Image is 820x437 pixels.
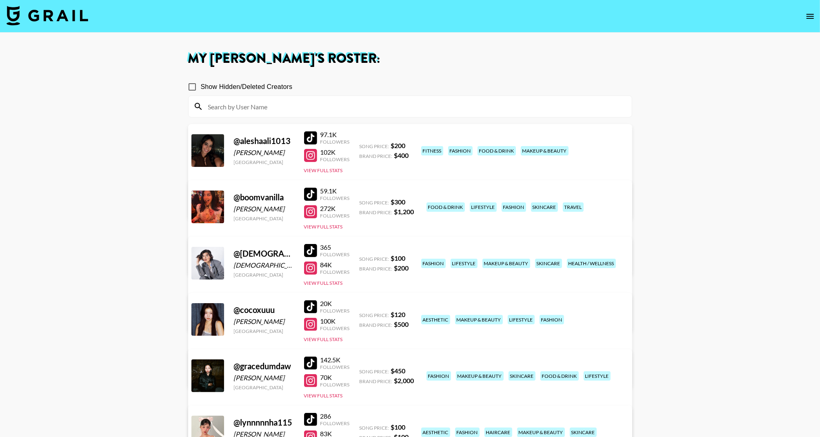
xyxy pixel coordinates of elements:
div: Followers [320,269,350,275]
span: Song Price: [360,312,389,318]
div: [PERSON_NAME] [234,374,294,382]
strong: $ 450 [391,367,406,375]
div: 102K [320,148,350,156]
div: makeup & beauty [455,315,503,324]
div: Followers [320,308,350,314]
div: 272K [320,204,350,213]
div: lifestyle [451,259,478,268]
div: haircare [484,428,512,437]
div: food & drink [540,371,579,381]
div: [GEOGRAPHIC_DATA] [234,215,294,222]
div: [GEOGRAPHIC_DATA] [234,272,294,278]
input: Search by User Name [203,100,627,113]
div: fashion [455,428,480,437]
span: Song Price: [360,368,389,375]
span: Song Price: [360,256,389,262]
div: [PERSON_NAME] [234,205,294,213]
div: Followers [320,364,350,370]
div: food & drink [427,202,465,212]
div: @ [DEMOGRAPHIC_DATA] [234,248,294,259]
div: skincare [531,202,558,212]
div: 365 [320,243,350,251]
div: Followers [320,325,350,331]
strong: $ 300 [391,198,406,206]
div: Followers [320,195,350,201]
div: Followers [320,213,350,219]
span: Song Price: [360,200,389,206]
strong: $ 500 [394,320,409,328]
div: makeup & beauty [517,428,565,437]
span: Song Price: [360,425,389,431]
div: fashion [427,371,451,381]
div: 100K [320,317,350,325]
span: Brand Price: [360,266,393,272]
div: [GEOGRAPHIC_DATA] [234,384,294,390]
div: @ lynnnnnha115 [234,417,294,428]
div: [GEOGRAPHIC_DATA] [234,328,294,334]
div: @ cocoxuuu [234,305,294,315]
div: skincare [535,259,562,268]
div: fashion [502,202,526,212]
div: makeup & beauty [456,371,504,381]
button: View Full Stats [304,167,343,173]
strong: $ 100 [391,254,406,262]
div: skincare [509,371,536,381]
strong: $ 100 [391,423,406,431]
div: makeup & beauty [521,146,569,155]
div: lifestyle [508,315,535,324]
div: skincare [570,428,597,437]
div: makeup & beauty [482,259,530,268]
span: Brand Price: [360,322,393,328]
div: fitness [421,146,443,155]
button: open drawer [802,8,818,24]
div: @ gracedumdaw [234,361,294,371]
span: Brand Price: [360,378,393,384]
div: 97.1K [320,131,350,139]
div: fashion [540,315,564,324]
div: 59.1K [320,187,350,195]
div: aesthetic [421,428,450,437]
div: [PERSON_NAME] [234,317,294,326]
strong: $ 2,000 [394,377,414,384]
div: [GEOGRAPHIC_DATA] [234,159,294,165]
strong: $ 1,200 [394,208,414,215]
div: Followers [320,156,350,162]
div: fashion [421,259,446,268]
img: Grail Talent [7,6,88,25]
div: Followers [320,251,350,257]
span: Show Hidden/Deleted Creators [201,82,293,92]
strong: $ 120 [391,311,406,318]
div: lifestyle [584,371,611,381]
div: @ boomvanilla [234,192,294,202]
div: health / wellness [567,259,616,268]
strong: $ 200 [391,142,406,149]
div: travel [563,202,584,212]
button: View Full Stats [304,224,343,230]
div: Followers [320,382,350,388]
div: lifestyle [470,202,497,212]
button: View Full Stats [304,336,343,342]
div: fashion [448,146,473,155]
div: food & drink [478,146,516,155]
div: aesthetic [421,315,450,324]
div: 84K [320,261,350,269]
h1: My [PERSON_NAME] 's Roster: [188,52,632,65]
div: 286 [320,412,350,420]
div: 142.5K [320,356,350,364]
div: 20K [320,299,350,308]
span: Song Price: [360,143,389,149]
strong: $ 200 [394,264,409,272]
button: View Full Stats [304,280,343,286]
div: Followers [320,420,350,426]
div: [PERSON_NAME] [234,149,294,157]
div: @ aleshaali1013 [234,136,294,146]
button: View Full Stats [304,393,343,399]
div: [DEMOGRAPHIC_DATA][PERSON_NAME] [234,261,294,269]
strong: $ 400 [394,151,409,159]
div: 70K [320,373,350,382]
div: Followers [320,139,350,145]
span: Brand Price: [360,209,393,215]
span: Brand Price: [360,153,393,159]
